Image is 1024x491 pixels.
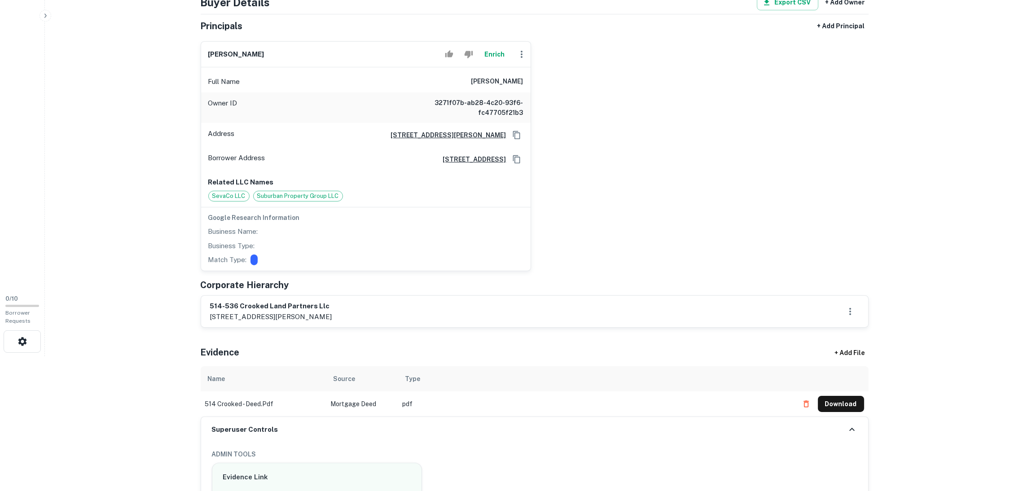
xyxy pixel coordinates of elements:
h6: ADMIN TOOLS [212,449,857,459]
button: + Add Principal [814,18,869,34]
div: scrollable content [201,366,869,416]
td: pdf [398,391,794,416]
h6: Google Research Information [208,213,523,223]
div: + Add File [818,345,881,361]
button: Download [818,396,864,412]
p: [STREET_ADDRESS][PERSON_NAME] [210,311,332,322]
button: Delete file [798,397,814,411]
h6: 514-536 crooked land partners llc [210,301,332,311]
button: Copy Address [510,128,523,142]
button: Reject [461,45,476,63]
p: Business Type: [208,241,255,251]
h5: Corporate Hierarchy [201,278,289,292]
button: Copy Address [510,153,523,166]
span: 0 / 10 [5,295,18,302]
h6: Superuser Controls [212,425,278,435]
p: Related LLC Names [208,177,523,188]
td: Mortgage Deed [326,391,398,416]
h6: 3271f07b-ab28-4c20-93f6-fc47705f21b3 [416,98,523,118]
p: Borrower Address [208,153,265,166]
th: Source [326,366,398,391]
h5: Principals [201,19,243,33]
div: Type [405,373,421,384]
span: Borrower Requests [5,310,31,324]
h6: Evidence Link [223,472,411,482]
span: SevaCo LLC [209,192,249,201]
h6: [PERSON_NAME] [208,49,264,60]
td: 514 crooked - deed.pdf [201,391,326,416]
p: Owner ID [208,98,237,118]
p: Business Name: [208,226,258,237]
th: Type [398,366,794,391]
div: Source [334,373,356,384]
p: Full Name [208,76,240,87]
p: Match Type: [208,254,247,265]
th: Name [201,366,326,391]
a: [STREET_ADDRESS][PERSON_NAME] [384,130,506,140]
h5: Evidence [201,346,240,359]
h6: [PERSON_NAME] [471,76,523,87]
button: Enrich [480,45,509,63]
p: Address [208,128,235,142]
iframe: Chat Widget [979,419,1024,462]
div: Name [208,373,225,384]
span: Suburban Property Group LLC [254,192,343,201]
button: Accept [441,45,457,63]
a: [STREET_ADDRESS] [436,154,506,164]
